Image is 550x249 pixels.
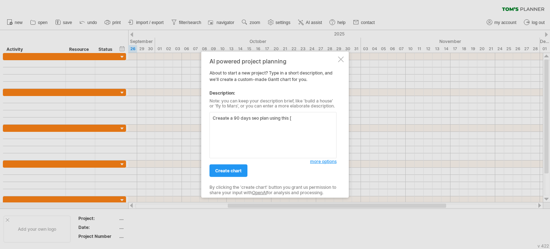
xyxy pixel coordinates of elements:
div: Note: you can keep your description brief, like 'build a house' or 'fly to Mars', or you can ente... [209,98,337,109]
a: more options [310,158,337,165]
span: more options [310,159,337,164]
div: Description: [209,90,337,96]
a: OpenAI [252,190,267,195]
div: AI powered project planning [209,58,337,64]
div: By clicking the 'create chart' button you grant us permission to share your input with for analys... [209,185,337,195]
a: create chart [209,164,247,177]
div: About to start a new project? Type in a short description, and we'll create a custom-made Gantt c... [209,58,337,191]
span: create chart [215,168,242,173]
